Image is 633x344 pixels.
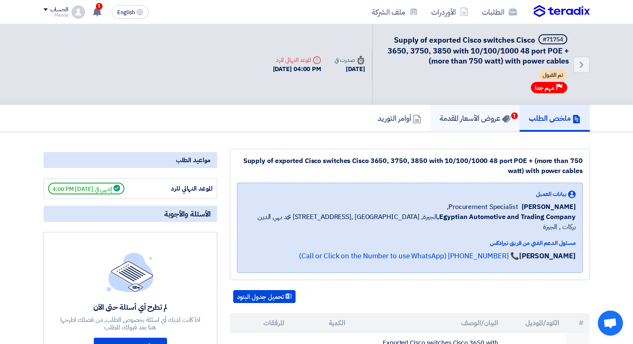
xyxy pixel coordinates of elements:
a: ملف الشركة [365,2,425,22]
span: Procurement Specialist, [447,202,518,212]
b: Egyptian Automotive and Trading Company, [437,212,575,222]
span: [PERSON_NAME] [522,202,576,212]
span: 1 [96,3,103,10]
a: 📞 [PHONE_NUMBER] (Call or Click on the Number to use WhatsApp) [299,251,519,261]
div: الموعد النهائي للرد [273,56,322,64]
strong: [PERSON_NAME] [519,251,576,261]
img: Teradix logo [534,5,590,18]
th: الكمية [291,313,352,333]
div: الموعد النهائي للرد [150,184,213,194]
h5: أوامر التوريد [378,113,421,123]
a: الأوردرات [425,2,475,22]
div: Supply of exported Cisco switches Cisco 3650, 3750, 3850 with 10/100/1000 48 port POE + (more tha... [237,156,583,176]
h5: Supply of exported Cisco switches Cisco 3650, 3750, 3850 with 10/100/1000 48 port POE + (more tha... [383,34,569,66]
div: [DATE] [335,64,365,74]
div: صدرت في [335,56,365,64]
span: Supply of exported Cisco switches Cisco 3650, 3750, 3850 with 10/100/1000 48 port POE + (more tha... [388,34,569,66]
div: #71754 [543,37,563,43]
h5: عروض الأسعار المقدمة [440,113,510,123]
div: [DATE] 04:00 PM [273,64,322,74]
a: الطلبات [475,2,524,22]
div: لم تطرح أي أسئلة حتى الآن [59,302,201,312]
th: # [566,313,589,333]
div: الحساب [50,6,68,13]
div: مسئول الدعم الفني من فريق تيرادكس [244,239,576,247]
th: الكود/الموديل [505,313,566,333]
div: Menna [44,13,68,18]
span: English [117,10,135,15]
div: اذا كانت لديك أي اسئلة بخصوص الطلب, من فضلك اطرحها هنا بعد قبولك للطلب [59,316,201,331]
th: البيان/الوصف [352,313,505,333]
a: أوامر التوريد [368,105,430,132]
div: Open chat [598,311,623,336]
span: الجيزة, [GEOGRAPHIC_DATA] ,[STREET_ADDRESS] محمد بهي الدين بركات , الجيزة [244,212,576,232]
a: ملخص الطلب [520,105,590,132]
span: تم القبول [538,70,567,80]
span: بيانات العميل [536,190,566,199]
span: الأسئلة والأجوبة [164,209,211,219]
h5: ملخص الطلب [529,113,581,123]
span: 1 [511,112,518,119]
span: إنتهي في [DATE] 4:00 PM [48,183,124,194]
img: empty_state_list.svg [107,252,154,292]
span: مهم جدا [535,84,554,92]
button: تحميل جدول البنود [233,290,296,303]
button: English [112,5,149,19]
th: المرفقات [230,313,291,333]
div: مواعيد الطلب [44,152,217,168]
a: عروض الأسعار المقدمة1 [430,105,520,132]
img: profile_test.png [72,5,85,19]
